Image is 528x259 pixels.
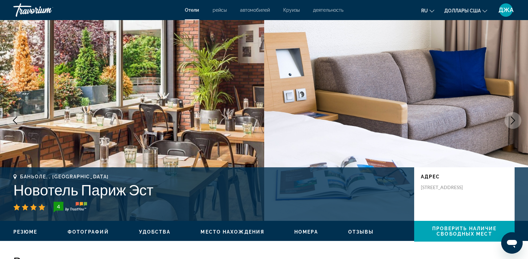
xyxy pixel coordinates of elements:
span: Доллары США [444,8,481,13]
h1: Новотель Париж Эст [13,181,407,198]
a: рейсы [213,7,227,13]
button: Предыдущее изображение [7,112,23,129]
button: Отзывы [348,229,374,235]
p: адрес [421,174,508,179]
a: Травориум [13,1,80,19]
img: trustyou-badge-hor.svg [54,202,87,212]
button: Изменить валюту [444,6,487,15]
button: Изменение языка [421,6,434,15]
span: Проверить наличие свободных мест [432,226,497,237]
span: ru [421,8,428,13]
button: Следующее изображение [505,112,521,129]
button: Номера [294,229,318,235]
span: Баньоле, , [GEOGRAPHIC_DATA] [20,174,109,179]
iframe: Кнопка запуска окна обмена сообщениями [501,232,523,254]
span: ДЖА [499,7,514,13]
p: [STREET_ADDRESS] [421,184,474,190]
button: Фотографий [68,229,109,235]
button: Проверить наличие свободных мест [414,221,515,242]
button: Пользовательское меню [497,3,515,17]
button: Место нахождения [201,229,264,235]
a: Отели [185,7,199,13]
a: автомобилей [240,7,270,13]
a: Круизы [283,7,300,13]
div: 4 [52,202,65,210]
button: Резюме [13,229,37,235]
a: деятельность [313,7,344,13]
button: Удобства [139,229,171,235]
